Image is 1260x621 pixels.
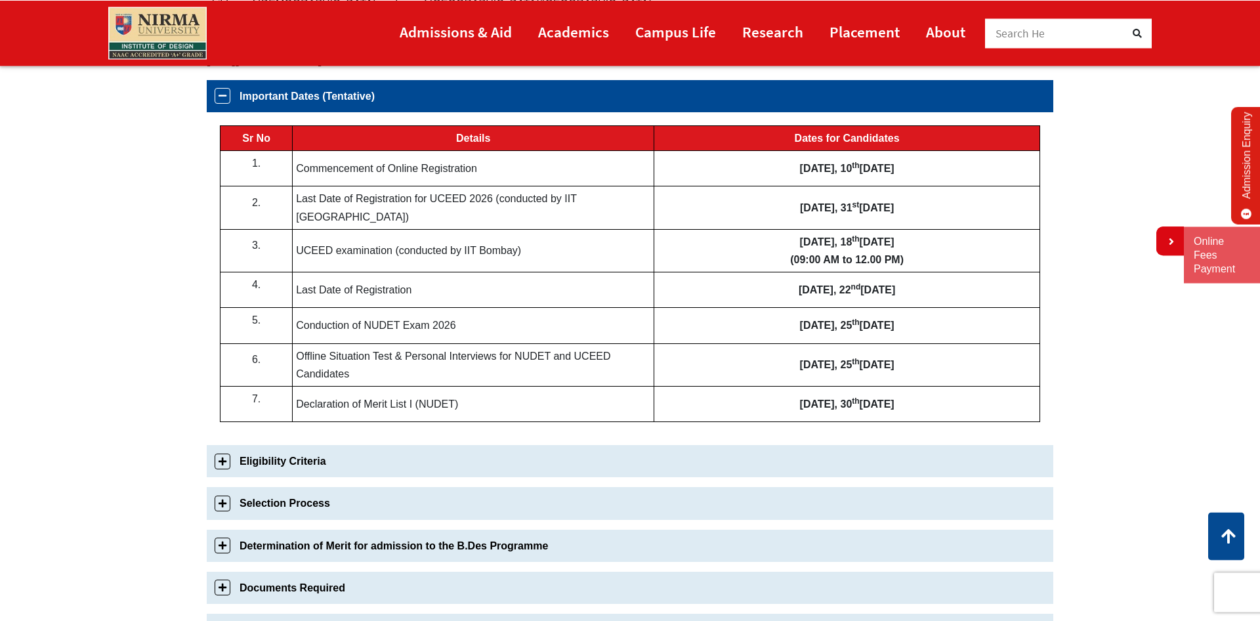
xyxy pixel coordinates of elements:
[224,390,289,408] p: 7.
[224,276,289,293] p: 4.
[852,234,859,244] sup: th
[852,320,894,331] b: [DATE]
[224,311,289,329] p: 5.
[207,530,1053,562] a: Determination of Merit for admission to the B.Des Programme
[800,320,852,331] b: [DATE], 25
[859,202,894,213] b: [DATE]
[795,133,900,144] b: Dates for Candidates
[852,359,894,370] b: [DATE]
[851,282,861,291] b: nd
[800,359,852,370] b: [DATE], 25
[860,284,895,295] b: [DATE]
[293,151,654,186] td: Commencement of Online Registration
[257,133,270,144] b: No
[996,26,1045,40] span: Search He
[799,284,851,295] b: [DATE], 22
[293,229,654,272] td: UCEED examination (conducted by IIT Bombay)
[207,55,322,66] a: [URL][DOMAIN_NAME]
[400,16,512,46] a: Admissions & Aid
[293,308,654,343] td: Conduction of NUDET Exam 2026
[224,154,289,172] p: 1.
[852,396,859,406] sup: th
[224,194,289,211] p: 2.
[926,16,965,46] a: About
[790,254,904,265] strong: (09:00 AM to 12.00 PM)
[852,161,859,170] b: th
[800,202,852,213] b: [DATE], 31
[852,357,859,366] sup: th
[224,236,289,254] p: 3.
[800,163,852,174] b: [DATE], 10
[293,272,654,308] td: Last Date of Registration
[207,80,1053,112] a: Important Dates (Tentative)
[829,16,900,46] a: Placement
[456,133,490,144] b: Details
[1194,234,1250,275] a: Online Fees Payment
[852,236,894,247] b: [DATE]
[852,200,860,209] b: st
[242,133,253,144] b: Sr
[293,186,654,229] td: Last Date of Registration for UCEED 2026 (conducted by IIT [GEOGRAPHIC_DATA])
[538,16,609,46] a: Academics
[635,16,716,46] a: Campus Life
[852,398,894,410] b: [DATE]
[293,386,654,421] td: Declaration of Merit List I (NUDET)
[108,7,207,59] img: main_logo
[293,343,654,386] td: Offline Situation Test & Personal Interviews for NUDET and UCEED Candidates
[852,318,859,327] sup: th
[207,445,1053,477] a: Eligibility Criteria
[800,398,852,410] b: [DATE], 30
[860,163,894,174] b: [DATE]
[800,236,852,247] b: [DATE], 18
[224,351,289,368] p: 6.
[207,487,1053,519] a: Selection Process
[207,572,1053,604] a: Documents Required
[742,16,803,46] a: Research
